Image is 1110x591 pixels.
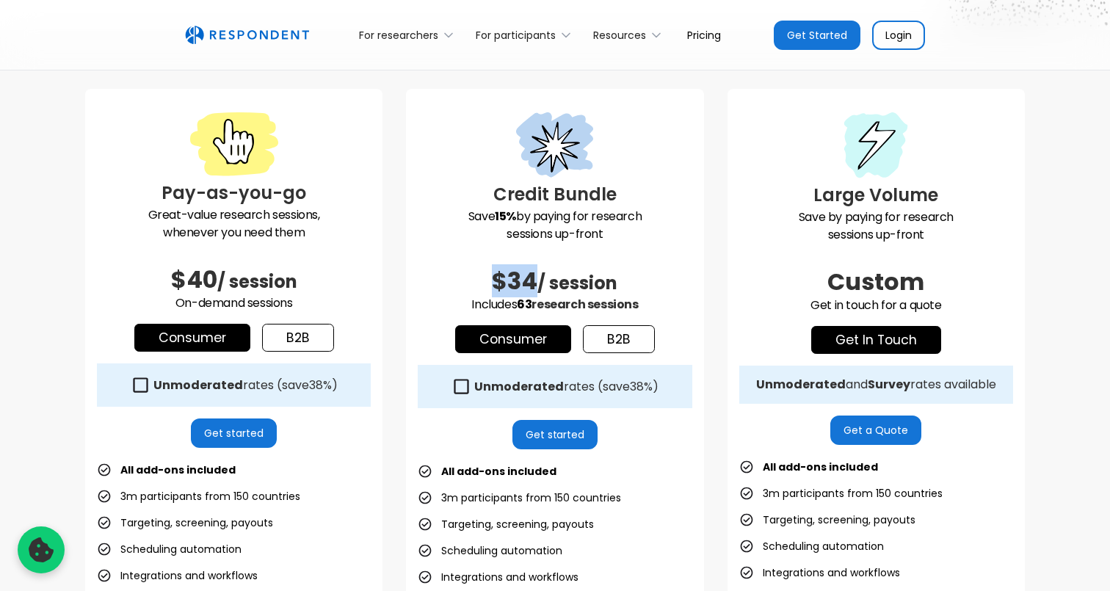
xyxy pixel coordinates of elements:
p: On-demand sessions [97,294,371,312]
div: rates (save ) [474,380,659,394]
li: Integrations and workflows [739,562,900,583]
p: Great-value research sessions, whenever you need them [97,206,371,242]
li: 3m participants from 150 countries [97,486,300,507]
strong: Unmoderated [153,377,243,394]
li: 3m participants from 150 countries [739,483,943,504]
span: research sessions [532,296,638,313]
span: / session [537,271,617,295]
h3: Credit Bundle [418,181,692,208]
strong: 15% [495,208,516,225]
div: For participants [476,28,556,43]
li: Targeting, screening, payouts [97,512,273,533]
div: Resources [593,28,646,43]
a: Get started [512,420,598,449]
a: b2b [262,324,334,352]
strong: All add-ons included [120,463,236,477]
div: For researchers [351,18,468,52]
p: Save by paying for research sessions up-front [739,209,1013,244]
li: Targeting, screening, payouts [418,514,594,534]
span: $40 [171,263,217,296]
span: 38% [309,377,332,394]
a: Pricing [675,18,733,52]
span: $34 [492,264,537,297]
span: / session [217,269,297,294]
li: Integrations and workflows [418,567,578,587]
div: Resources [585,18,675,52]
h3: Large Volume [739,182,1013,209]
span: Custom [827,265,924,298]
strong: Unmoderated [474,378,564,395]
strong: All add-ons included [763,460,878,474]
li: Scheduling automation [739,536,884,556]
img: Untitled UI logotext [185,26,309,45]
div: For researchers [359,28,438,43]
strong: All add-ons included [441,464,556,479]
span: 63 [517,296,532,313]
li: Scheduling automation [97,539,242,559]
div: and rates available [756,377,996,392]
li: Integrations and workflows [97,565,258,586]
a: Get a Quote [830,416,921,445]
p: Save by paying for research sessions up-front [418,208,692,243]
strong: Unmoderated [756,376,846,393]
a: Get Started [774,21,860,50]
h3: Pay-as-you-go [97,180,371,206]
span: 38% [630,378,653,395]
a: Get started [191,418,277,448]
a: Consumer [134,324,250,352]
a: b2b [583,325,655,353]
strong: Survey [868,376,910,393]
p: Includes [418,296,692,313]
a: Consumer [455,325,571,353]
div: rates (save ) [153,378,338,393]
a: home [185,26,309,45]
a: get in touch [811,326,941,354]
a: Login [872,21,925,50]
li: Targeting, screening, payouts [739,510,915,530]
li: Scheduling automation [418,540,562,561]
p: Get in touch for a quote [739,297,1013,314]
div: For participants [468,18,585,52]
li: 3m participants from 150 countries [418,487,621,508]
